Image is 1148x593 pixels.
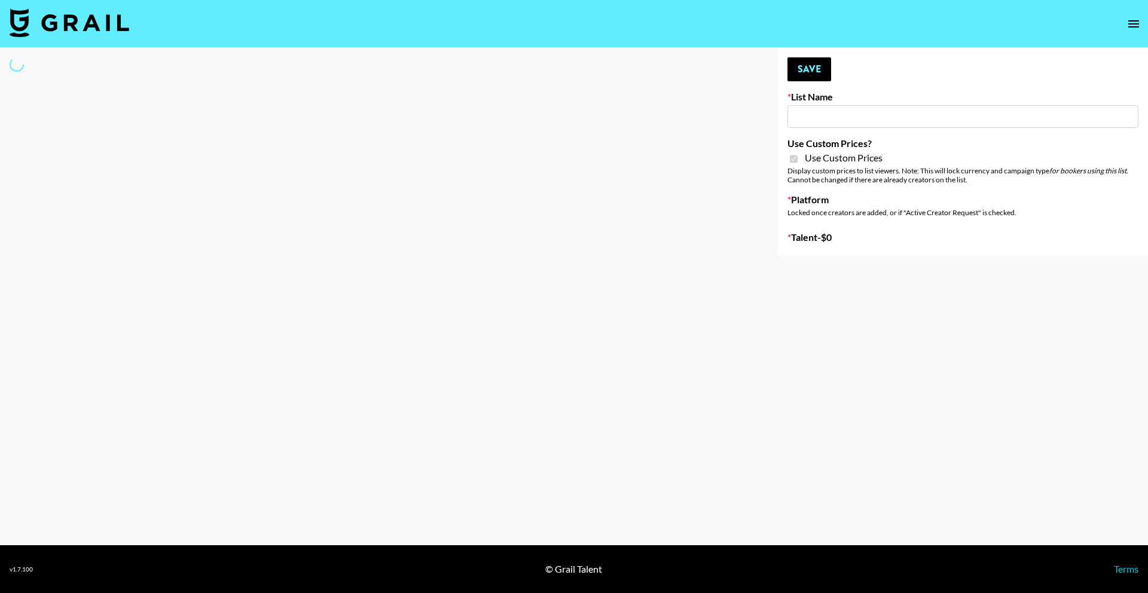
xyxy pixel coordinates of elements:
[787,137,1138,149] label: Use Custom Prices?
[545,563,602,575] div: © Grail Talent
[1122,12,1146,36] button: open drawer
[787,194,1138,206] label: Platform
[787,91,1138,103] label: List Name
[1049,166,1126,175] em: for bookers using this list
[787,57,831,81] button: Save
[787,208,1138,217] div: Locked once creators are added, or if "Active Creator Request" is checked.
[10,566,33,573] div: v 1.7.100
[1114,563,1138,574] a: Terms
[787,166,1138,184] div: Display custom prices to list viewers. Note: This will lock currency and campaign type . Cannot b...
[787,231,1138,243] label: Talent - $ 0
[805,152,883,164] span: Use Custom Prices
[10,8,129,37] img: Grail Talent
